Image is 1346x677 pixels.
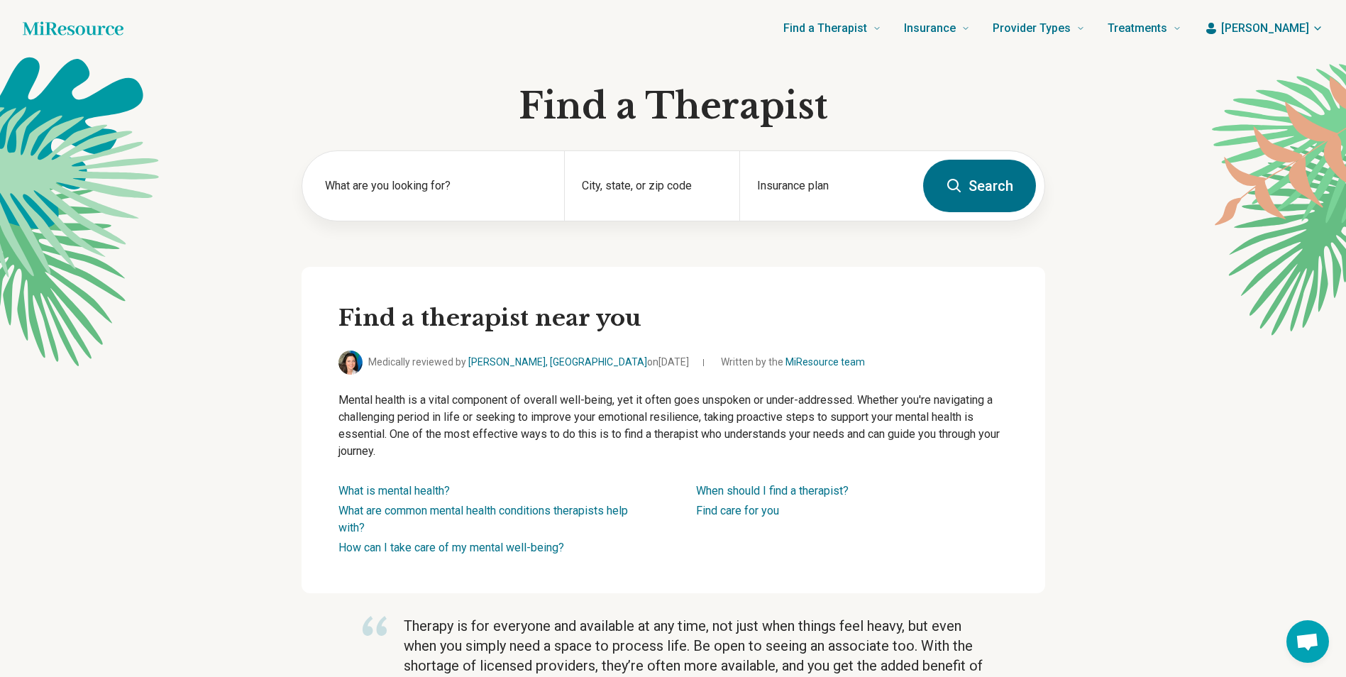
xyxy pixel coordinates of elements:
[783,18,867,38] span: Find a Therapist
[338,541,564,554] a: How can I take care of my mental well-being?
[338,304,1008,334] h2: Find a therapist near you
[338,484,450,497] a: What is mental health?
[785,356,865,368] a: MiResource team
[721,355,865,370] span: Written by the
[1108,18,1167,38] span: Treatments
[368,355,689,370] span: Medically reviewed by
[904,18,956,38] span: Insurance
[23,14,123,43] a: Home page
[338,504,628,534] a: What are common mental health conditions therapists help with?
[647,356,689,368] span: on [DATE]
[1204,20,1323,37] button: [PERSON_NAME]
[338,392,1008,460] p: Mental health is a vital component of overall well-being, yet it often goes unspoken or under-add...
[325,177,548,194] label: What are you looking for?
[468,356,647,368] a: [PERSON_NAME], [GEOGRAPHIC_DATA]
[993,18,1071,38] span: Provider Types
[1286,620,1329,663] div: Open chat
[1221,20,1309,37] span: [PERSON_NAME]
[302,85,1045,128] h1: Find a Therapist
[696,484,849,497] a: When should I find a therapist?
[696,504,779,517] a: Find care for you
[923,160,1036,212] button: Search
